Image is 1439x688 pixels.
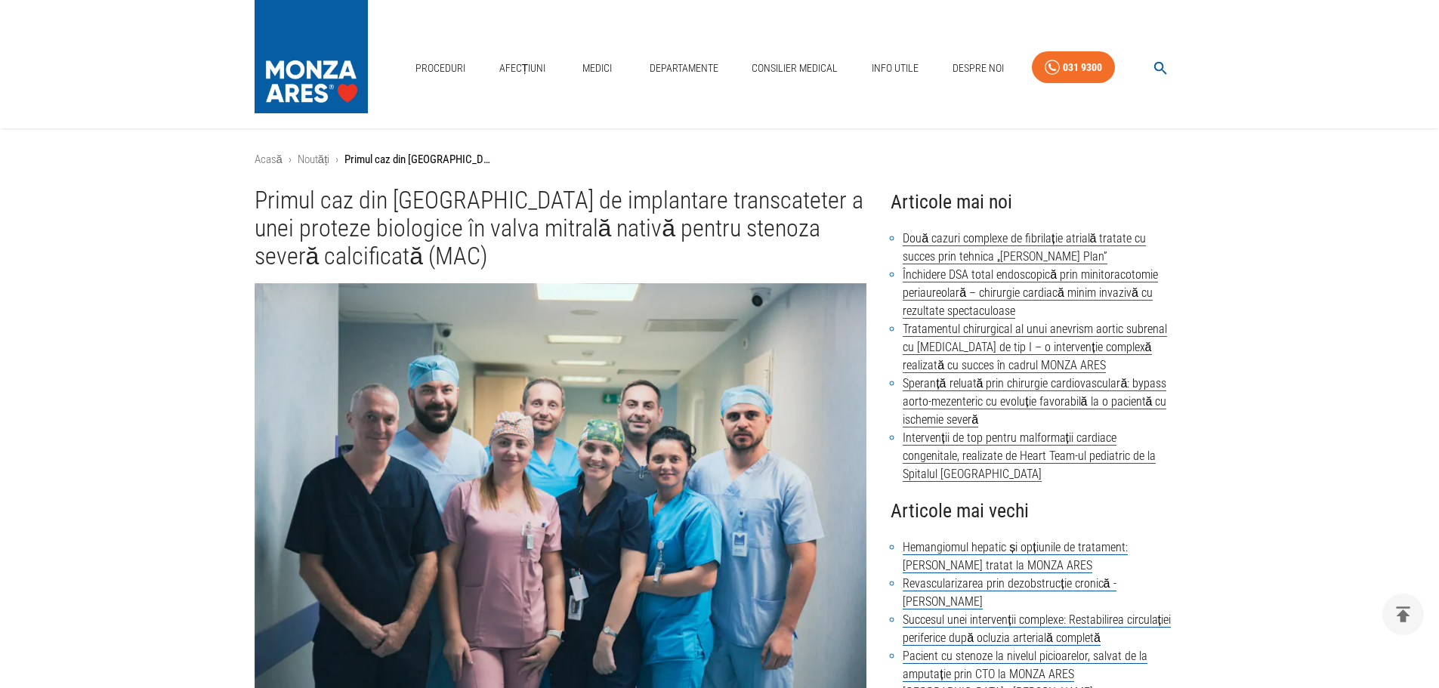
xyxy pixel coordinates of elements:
a: 031 9300 [1032,51,1115,84]
a: Închidere DSA total endoscopică prin minitoracotomie periaureolară – chirurgie cardiacă minim inv... [903,267,1158,319]
button: delete [1382,594,1424,635]
a: Speranță reluată prin chirurgie cardiovasculară: bypass aorto-mezenteric cu evoluție favorabilă l... [903,376,1166,427]
div: 031 9300 [1063,58,1102,77]
h1: Primul caz din [GEOGRAPHIC_DATA] de implantare transcateter a unei proteze biologice în valva mit... [255,187,867,271]
nav: breadcrumb [255,151,1185,168]
a: Consilier Medical [746,53,844,84]
a: Departamente [644,53,724,84]
a: Despre Noi [946,53,1010,84]
a: Medici [573,53,622,84]
h4: Articole mai noi [891,187,1184,218]
p: Primul caz din [GEOGRAPHIC_DATA] de implantare transcateter a unei proteze biologice în valva mit... [344,151,496,168]
a: Tratamentul chirurgical al unui anevrism aortic subrenal cu [MEDICAL_DATA] de tip I – o intervenț... [903,322,1167,373]
a: Două cazuri complexe de fibrilație atrială tratate cu succes prin tehnica „[PERSON_NAME] Plan” [903,231,1146,264]
a: Afecțiuni [493,53,552,84]
h4: Articole mai vechi [891,495,1184,526]
a: Succesul unei intervenții complexe: Restabilirea circulației periferice după ocluzia arterială co... [903,612,1171,646]
a: Revascularizarea prin dezobstrucție cronică - [PERSON_NAME] [903,576,1116,609]
a: Hemangiomul hepatic și opțiunile de tratament: [PERSON_NAME] tratat la MONZA ARES [903,540,1127,573]
li: › [289,151,292,168]
a: Info Utile [866,53,925,84]
a: Acasă [255,153,283,166]
li: › [335,151,338,168]
a: Noutăți [298,153,330,166]
a: Proceduri [409,53,471,84]
a: Intervenții de top pentru malformații cardiace congenitale, realizate de Heart Team-ul pediatric ... [903,430,1156,482]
